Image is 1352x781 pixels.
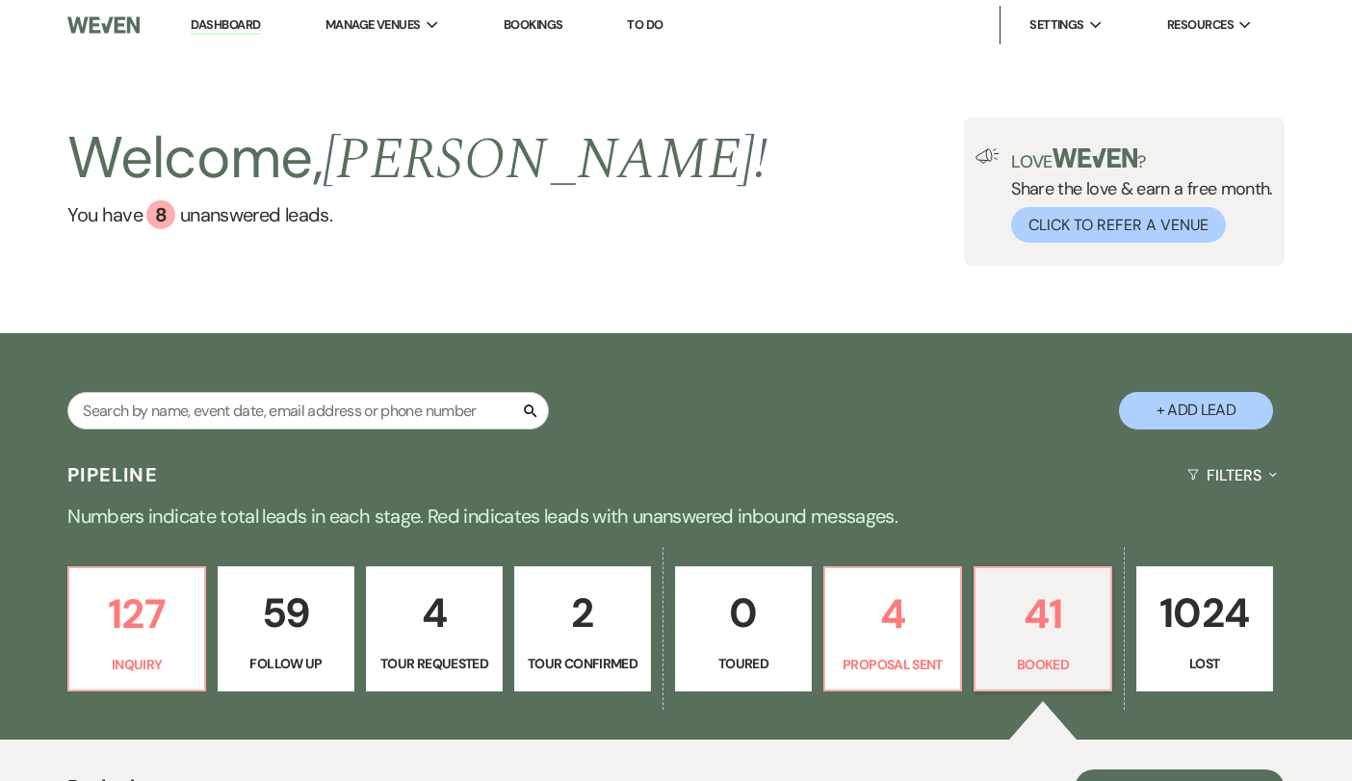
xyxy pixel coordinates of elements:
[1053,148,1138,168] img: weven-logo-green.svg
[974,566,1112,691] a: 41Booked
[987,654,1099,675] p: Booked
[1136,566,1273,691] a: 1024Lost
[837,654,949,675] p: Proposal Sent
[837,582,949,646] p: 4
[627,16,663,33] a: To Do
[975,148,1000,164] img: loud-speaker-illustration.svg
[323,116,767,204] span: [PERSON_NAME] !
[675,566,812,691] a: 0Toured
[366,566,503,691] a: 4Tour Requested
[67,5,140,45] img: Weven Logo
[688,653,799,674] p: Toured
[1149,581,1261,645] p: 1024
[1000,148,1273,243] div: Share the love & earn a free month.
[81,582,193,646] p: 127
[1011,207,1226,243] button: Click to Refer a Venue
[1167,15,1234,35] span: Resources
[1119,392,1273,430] button: + Add Lead
[504,16,563,33] a: Bookings
[191,16,260,35] a: Dashboard
[987,582,1099,646] p: 41
[378,653,490,674] p: Tour Requested
[325,15,421,35] span: Manage Venues
[230,581,342,645] p: 59
[378,581,490,645] p: 4
[67,392,549,430] input: Search by name, event date, email address or phone number
[218,566,354,691] a: 59Follow Up
[1180,450,1285,501] button: Filters
[688,581,799,645] p: 0
[67,117,767,200] h2: Welcome,
[67,566,206,691] a: 127Inquiry
[67,200,767,229] a: You have 8 unanswered leads.
[527,653,638,674] p: Tour Confirmed
[67,461,158,488] h3: Pipeline
[1029,15,1084,35] span: Settings
[81,654,193,675] p: Inquiry
[1149,653,1261,674] p: Lost
[823,566,962,691] a: 4Proposal Sent
[514,566,651,691] a: 2Tour Confirmed
[146,200,175,229] div: 8
[230,653,342,674] p: Follow Up
[1011,148,1273,170] p: Love ?
[527,581,638,645] p: 2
